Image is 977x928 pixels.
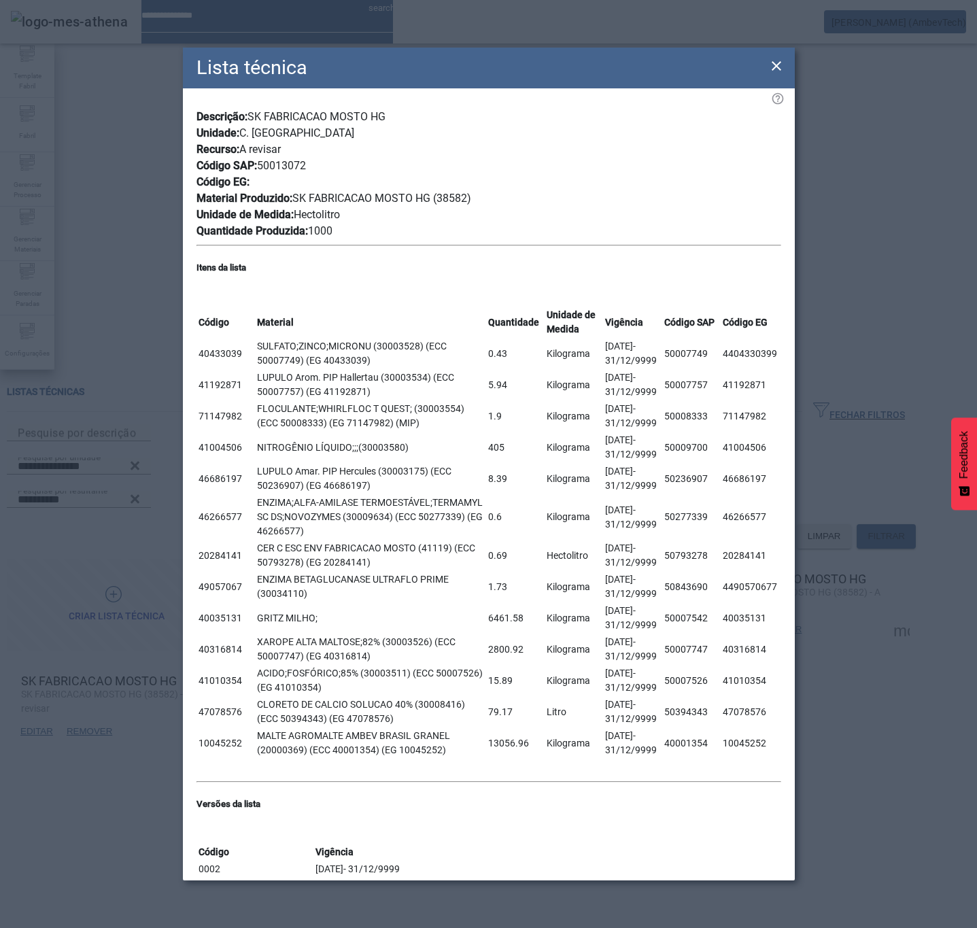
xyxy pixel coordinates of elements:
td: 40001354 [664,728,721,758]
td: 15.89 [487,666,545,695]
td: Hectolitro [546,540,603,570]
td: 41010354 [198,666,255,695]
td: [DATE] [604,432,662,462]
td: Kilograma [546,495,603,539]
td: FLOCULANTE;WHIRLFLOC T QUEST; (30003554) (ECC 50008333) (EG 71147982) (MIP) [256,401,486,431]
td: 2800.92 [487,634,545,664]
td: 10045252 [722,728,779,758]
td: CLORETO DE CALCIO SOLUCAO 40% (30008416) (ECC 50394343) (EG 47078576) [256,697,486,727]
td: 41004506 [722,432,779,462]
td: 50793278 [664,540,721,570]
td: CER C ESC ENV FABRICACAO MOSTO (41119) (ECC 50793278) (EG 20284141) [256,540,486,570]
span: C. [GEOGRAPHIC_DATA] [239,126,354,139]
td: [DATE] [604,339,662,368]
td: 0002 [198,861,314,877]
td: ENZIMA;ALFA-AMILASE TERMOESTÁVEL;TERMAMYL SC DS;NOVOZYMES (30009634) (ECC 50277339) (EG 46266577) [256,495,486,539]
h5: Itens da lista [196,261,781,275]
td: 71147982 [198,401,255,431]
td: 41004506 [198,432,255,462]
span: Unidade de Medida: [196,208,294,221]
td: [DATE] [315,878,779,894]
td: 5.94 [487,370,545,400]
td: Kilograma [546,464,603,494]
td: 50007749 [664,339,721,368]
td: [DATE] [604,464,662,494]
td: 50007747 [664,634,721,664]
span: SK FABRICACAO MOSTO HG [247,110,385,123]
span: Descrição: [196,110,247,123]
td: 50394343 [664,697,721,727]
td: 50009700 [664,432,721,462]
td: 405 [487,432,545,462]
td: 50236907 [664,464,721,494]
td: 20284141 [722,540,779,570]
h2: Lista técnica [196,53,307,82]
td: 46686197 [198,464,255,494]
td: [DATE] [604,495,662,539]
td: Kilograma [546,728,603,758]
td: [DATE] [604,572,662,602]
td: NITROGÊNIO LÍQUIDO;;;(30003580) [256,432,486,462]
span: - 31/12/9999 [605,504,657,530]
span: - 31/12/9999 [343,880,400,891]
td: 50007542 [664,603,721,633]
span: Material Produzido: [196,192,292,205]
td: 0003 [198,878,314,894]
td: [DATE] [604,666,662,695]
td: 46266577 [198,495,255,539]
span: A revisar [239,143,281,156]
td: 1.9 [487,401,545,431]
td: [DATE] [604,401,662,431]
td: 47078576 [198,697,255,727]
td: 4404330399 [722,339,779,368]
td: ACIDO;FOSFÓRICO;85% (30003511) (ECC 50007526) (EG 41010354) [256,666,486,695]
td: 40316814 [198,634,255,664]
td: 40035131 [722,603,779,633]
td: Kilograma [546,401,603,431]
button: Feedback - Mostrar pesquisa [951,417,977,510]
td: 50007526 [664,666,721,695]
th: Vigência [315,844,779,860]
span: - 31/12/9999 [343,863,400,874]
th: Código SAP [664,307,721,337]
td: [DATE] [315,861,779,877]
td: 10045252 [198,728,255,758]
td: 79.17 [487,697,545,727]
span: 50013072 [257,159,306,172]
td: 13056.96 [487,728,545,758]
td: [DATE] [604,540,662,570]
th: Material [256,307,486,337]
td: GRITZ MILHO; [256,603,486,633]
td: 41192871 [722,370,779,400]
span: Hectolitro [294,208,340,221]
span: Unidade: [196,126,239,139]
td: 4490570677 [722,572,779,602]
td: LUPULO Amar. PIP Hercules (30003175) (ECC 50236907) (EG 46686197) [256,464,486,494]
td: Kilograma [546,339,603,368]
td: Kilograma [546,370,603,400]
span: Código SAP: [196,159,257,172]
td: MALTE AGROMALTE AMBEV BRASIL GRANEL (20000369) (ECC 40001354) (EG 10045252) [256,728,486,758]
td: LUPULO Arom. PIP Hallertau (30003534) (ECC 50007757) (EG 41192871) [256,370,486,400]
th: Unidade de Medida [546,307,603,337]
td: 50007757 [664,370,721,400]
th: Código EG [722,307,779,337]
td: [DATE] [604,603,662,633]
td: SULFATO;ZINCO;MICRONU (30003528) (ECC 50007749) (EG 40433039) [256,339,486,368]
td: 50843690 [664,572,721,602]
td: Kilograma [546,603,603,633]
span: 1000 [308,224,332,237]
span: SK FABRICACAO MOSTO HG (38582) [292,192,471,205]
td: 41010354 [722,666,779,695]
td: 0.69 [487,540,545,570]
td: 50277339 [664,495,721,539]
td: 50008333 [664,401,721,431]
span: Quantidade Produzida: [196,224,308,237]
td: Kilograma [546,432,603,462]
h5: Versões da lista [196,797,781,811]
td: 0.43 [487,339,545,368]
td: ENZIMA BETAGLUCANASE ULTRAFLO PRIME (30034110) [256,572,486,602]
th: Código [198,307,255,337]
td: XAROPE ALTA MALTOSE;82% (30003526) (ECC 50007747) (EG 40316814) [256,634,486,664]
td: 6461.58 [487,603,545,633]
